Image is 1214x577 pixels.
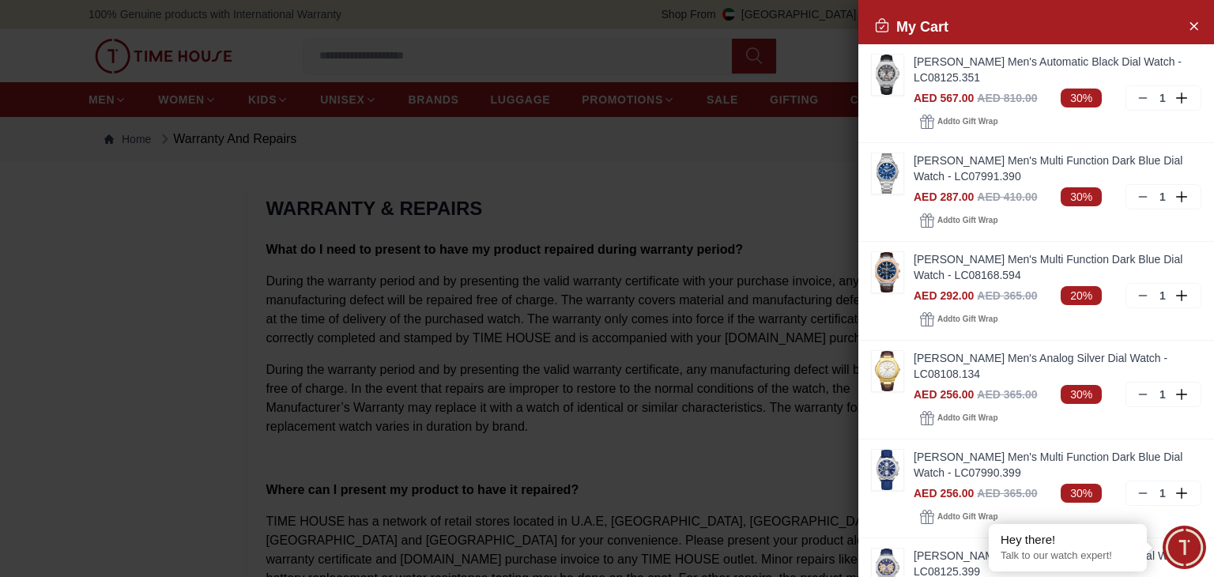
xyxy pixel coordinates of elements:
a: [PERSON_NAME] Men's Multi Function Dark Blue Dial Watch - LC07991.390 [914,153,1201,184]
button: Addto Gift Wrap [914,308,1004,330]
div: Hey there! [1001,532,1135,548]
span: Add to Gift Wrap [937,410,997,426]
p: 1 [1156,288,1169,304]
div: Chat Widget [1163,526,1206,569]
img: ... [872,351,903,391]
span: AED 365.00 [977,388,1037,401]
button: Addto Gift Wrap [914,506,1004,528]
a: [PERSON_NAME] Men's Multi Function Dark Blue Dial Watch - LC07990.399 [914,449,1201,481]
button: Addto Gift Wrap [914,111,1004,133]
span: Add to Gift Wrap [937,213,997,228]
span: AED 567.00 [914,92,974,104]
img: ... [872,55,903,95]
p: 1 [1156,189,1169,205]
button: Close Account [1181,13,1206,38]
img: ... [872,252,903,292]
span: 30% [1061,484,1102,503]
button: Addto Gift Wrap [914,407,1004,429]
span: Add to Gift Wrap [937,311,997,327]
span: AED 410.00 [977,190,1037,203]
p: 1 [1156,485,1169,501]
span: AED 287.00 [914,190,974,203]
a: [PERSON_NAME] Men's Multi Function Dark Blue Dial Watch - LC08168.594 [914,251,1201,283]
span: AED 256.00 [914,487,974,500]
span: AED 365.00 [977,289,1037,302]
span: 30% [1061,187,1102,206]
h2: My Cart [874,16,948,38]
p: 1 [1156,387,1169,402]
span: Add to Gift Wrap [937,509,997,525]
span: AED 365.00 [977,487,1037,500]
p: 1 [1156,90,1169,106]
a: [PERSON_NAME] Men's Automatic Black Dial Watch - LC08125.351 [914,54,1201,85]
span: AED 810.00 [977,92,1037,104]
span: 30% [1061,89,1102,107]
span: 30% [1061,385,1102,404]
span: AED 256.00 [914,388,974,401]
button: Addto Gift Wrap [914,209,1004,232]
img: ... [872,450,903,490]
span: 20% [1061,286,1102,305]
p: Talk to our watch expert! [1001,549,1135,563]
span: Add to Gift Wrap [937,114,997,130]
img: ... [872,153,903,194]
a: [PERSON_NAME] Men's Analog Silver Dial Watch - LC08108.134 [914,350,1201,382]
span: AED 292.00 [914,289,974,302]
